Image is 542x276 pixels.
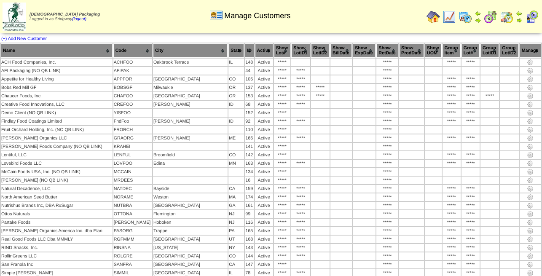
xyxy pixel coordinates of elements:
img: settings.gif [527,93,534,99]
td: ME [228,134,244,142]
div: Active [255,127,273,132]
img: settings.gif [527,244,534,251]
div: Active [255,271,273,276]
img: calendarblend.gif [484,10,497,24]
td: NORAME [113,193,152,201]
td: YISFOO [113,109,152,117]
div: Active [255,119,273,124]
img: settings.gif [527,76,534,83]
div: Active [255,169,273,174]
span: [DEMOGRAPHIC_DATA] Packaging [30,12,100,17]
td: GA [228,202,244,209]
td: NJ [228,219,244,226]
td: 105 [245,75,254,83]
td: 137 [245,84,254,91]
img: arrowright.gif [516,17,523,24]
td: Trappe [153,227,228,235]
td: Real Good Foods LLC Dba MMMLY [1,236,113,243]
td: RollinGreens LLC [1,252,113,260]
td: MN [228,160,244,167]
img: settings.gif [527,219,534,226]
td: CHAFOO [113,92,152,100]
td: ACHFOO [113,59,152,66]
td: ACH Food Companies, Inc. [1,59,113,66]
td: Hoboken [153,219,228,226]
td: 168 [245,236,254,243]
td: ID [228,118,244,125]
td: OR [228,92,244,100]
img: settings.gif [527,152,534,158]
td: 148 [245,59,254,66]
img: calendarinout.gif [500,10,513,24]
td: SANFRA [113,261,152,268]
td: Edina [153,160,228,167]
td: [GEOGRAPHIC_DATA] [153,252,228,260]
td: Fruit Orchard Holding, Inc. (NO QB LINK) [1,126,113,134]
td: 68 [245,101,254,108]
th: Show ExpDate [353,43,376,58]
th: City [153,43,228,58]
td: Milwaukie [153,84,228,91]
img: arrowleft.gif [475,10,481,17]
td: 143 [245,244,254,252]
div: Active [255,178,273,183]
td: [PERSON_NAME] [153,118,228,125]
th: Group LotID2 [500,43,518,58]
td: APPFOR [113,75,152,83]
td: 161 [245,202,254,209]
td: CO [228,75,244,83]
th: Group LotID1 [480,43,499,58]
td: San Franola Inc [1,261,113,268]
img: customers.gif [209,9,223,22]
div: Active [255,77,273,82]
td: Flemington [153,210,228,218]
td: 144 [245,252,254,260]
img: settings.gif [527,67,534,74]
td: Appetite for Healthy Living [1,75,113,83]
td: MRDEES [113,177,152,184]
img: settings.gif [527,211,534,217]
td: Partake Foods [1,219,113,226]
td: Bayside [153,185,228,193]
img: line_graph.gif [443,10,456,24]
th: Show LotID1 [291,43,310,58]
td: 110 [245,126,254,134]
td: 142 [245,151,254,159]
span: Manage Customers [224,11,290,20]
td: 99 [245,210,254,218]
td: 152 [245,109,254,117]
span: Logged in as Sridgway [30,12,100,21]
div: Active [255,195,273,200]
div: Active [255,228,273,233]
img: calendarprod.gif [459,10,472,24]
td: [US_STATE] [153,244,228,252]
img: settings.gif [527,118,534,125]
th: ID [245,43,254,58]
td: 141 [245,143,254,150]
td: 166 [245,134,254,142]
td: NATDEC [113,185,152,193]
img: arrowright.gif [475,17,481,24]
div: Active [255,262,273,267]
td: [GEOGRAPHIC_DATA] [153,236,228,243]
img: settings.gif [527,126,534,133]
td: NY [228,244,244,252]
td: Bobs Red Mill GF [1,84,113,91]
td: [PERSON_NAME] [153,101,228,108]
td: Weston [153,193,228,201]
div: Active [255,203,273,208]
th: State [228,43,244,58]
td: Broomfield [153,151,228,159]
td: UT [228,236,244,243]
img: settings.gif [527,110,534,116]
th: Code [113,43,152,58]
div: Active [255,245,273,250]
img: settings.gif [527,194,534,201]
div: Active [255,161,273,166]
td: McCain Foods USA, Inc. (NO QB LINK) [1,168,113,176]
img: settings.gif [527,101,534,108]
td: Creative Food Innovations, LLC [1,101,113,108]
td: Chaucer Foods, Inc. [1,92,113,100]
td: AFI Packaging (NO QB LINK) [1,67,113,75]
td: [PERSON_NAME] Foods Company (NO QB LINK) [1,143,113,150]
